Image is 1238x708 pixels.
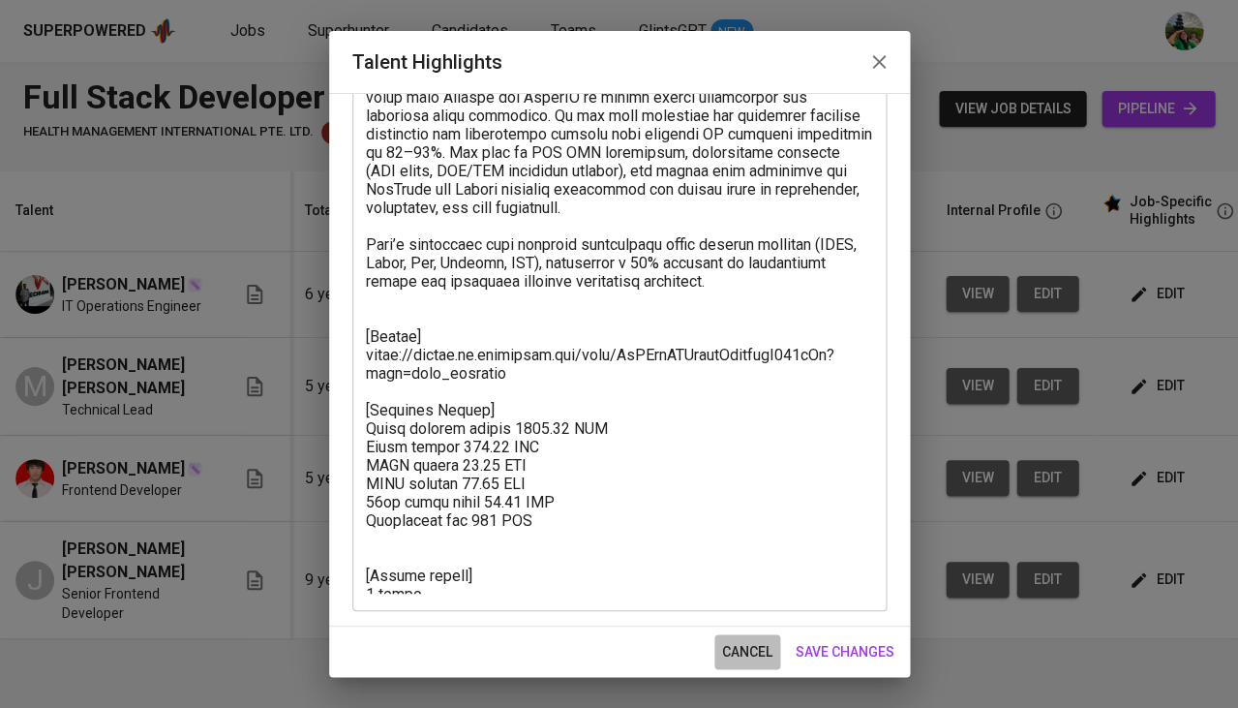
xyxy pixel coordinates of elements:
[788,634,902,670] button: save changes
[352,46,887,77] h2: Talent Highlights
[722,640,772,664] span: cancel
[714,634,780,670] button: cancel
[796,640,894,664] span: save changes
